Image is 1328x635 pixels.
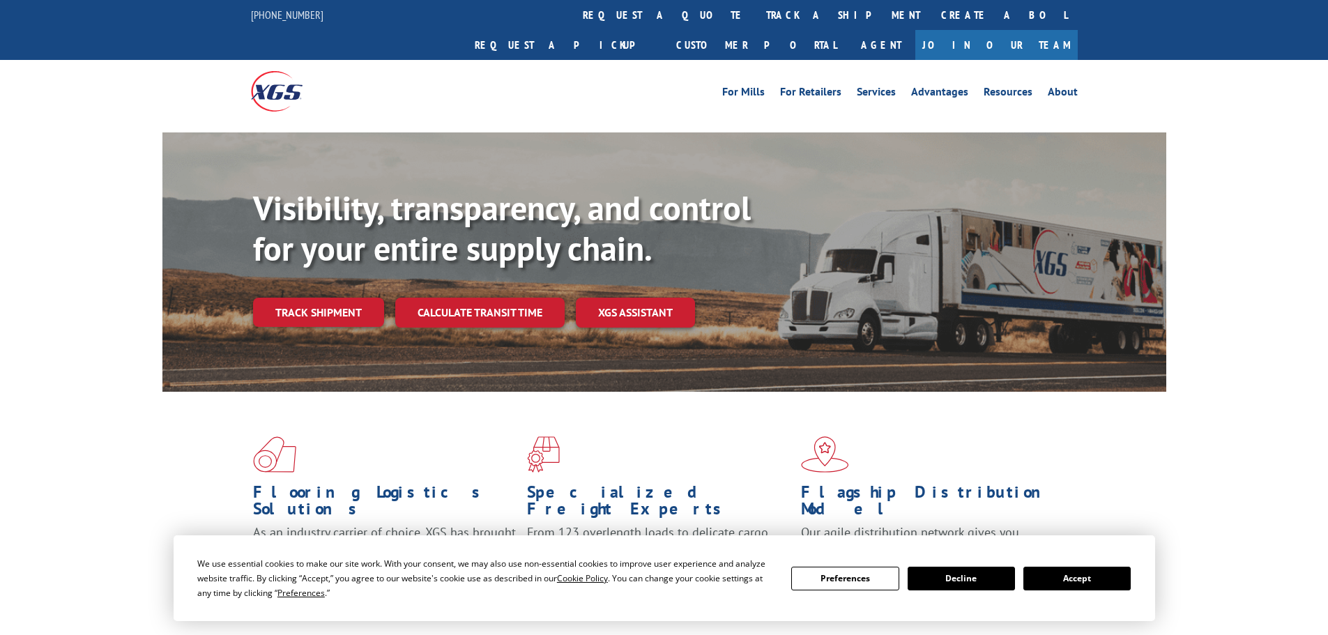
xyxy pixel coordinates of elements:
[527,524,791,586] p: From 123 overlength loads to delicate cargo, our experienced staff knows the best way to move you...
[801,436,849,473] img: xgs-icon-flagship-distribution-model-red
[984,86,1032,102] a: Resources
[253,524,516,574] span: As an industry carrier of choice, XGS has brought innovation and dedication to flooring logistics...
[253,484,517,524] h1: Flooring Logistics Solutions
[1048,86,1078,102] a: About
[253,186,751,270] b: Visibility, transparency, and control for your entire supply chain.
[847,30,915,60] a: Agent
[197,556,774,600] div: We use essential cookies to make our site work. With your consent, we may also use non-essential ...
[722,86,765,102] a: For Mills
[557,572,608,584] span: Cookie Policy
[801,484,1064,524] h1: Flagship Distribution Model
[527,436,560,473] img: xgs-icon-focused-on-flooring-red
[908,567,1015,590] button: Decline
[1023,567,1131,590] button: Accept
[251,8,323,22] a: [PHONE_NUMBER]
[253,298,384,327] a: Track shipment
[464,30,666,60] a: Request a pickup
[277,587,325,599] span: Preferences
[791,567,899,590] button: Preferences
[253,436,296,473] img: xgs-icon-total-supply-chain-intelligence-red
[801,524,1058,557] span: Our agile distribution network gives you nationwide inventory management on demand.
[780,86,841,102] a: For Retailers
[527,484,791,524] h1: Specialized Freight Experts
[915,30,1078,60] a: Join Our Team
[395,298,565,328] a: Calculate transit time
[174,535,1155,621] div: Cookie Consent Prompt
[911,86,968,102] a: Advantages
[576,298,695,328] a: XGS ASSISTANT
[666,30,847,60] a: Customer Portal
[857,86,896,102] a: Services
